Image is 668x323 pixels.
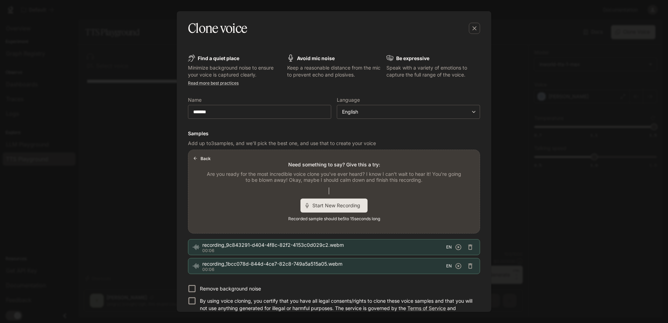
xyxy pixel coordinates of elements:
[188,140,480,147] p: Add up to 3 samples, and we'll pick the best one, and use that to create your voice
[337,108,480,115] div: English
[288,161,380,168] p: Need something to say? Give this a try:
[188,98,202,102] p: Name
[300,199,368,213] div: Start New Recording
[188,130,480,137] h6: Samples
[202,267,446,272] p: 00:06
[198,55,239,61] b: Find a quiet place
[202,260,446,267] span: recording_1bcc078d-844d-4ce7-82c8-749a5a515a05.webm
[337,98,360,102] p: Language
[188,64,282,78] p: Minimize background noise to ensure your voice is captured clearly.
[396,55,429,61] b: Be expressive
[205,171,463,183] p: Are you ready for the most incredible voice clone you've ever heard? I know I can't wait to hear ...
[297,55,335,61] b: Avoid mic noise
[188,80,239,86] a: Read more best practices
[202,249,446,253] p: 00:06
[342,108,469,115] div: English
[312,202,365,209] span: Start New Recording
[386,64,480,78] p: Speak with a variety of emotions to capture the full range of the voice.
[446,263,452,270] span: EN
[288,215,380,222] span: Recorded sample should be 5 to 15 seconds long
[446,244,452,251] span: EN
[200,297,474,318] p: By using voice cloning, you certify that you have all legal consents/rights to clone these voice ...
[202,242,446,249] span: recording_9c843291-d404-4f8c-82f2-4153c0d029c2.webm
[287,64,381,78] p: Keep a reasonable distance from the mic to prevent echo and plosives.
[407,305,446,311] a: Terms of Service
[188,20,247,37] h5: Clone voice
[200,285,261,292] p: Remove background noise
[191,153,213,164] button: Back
